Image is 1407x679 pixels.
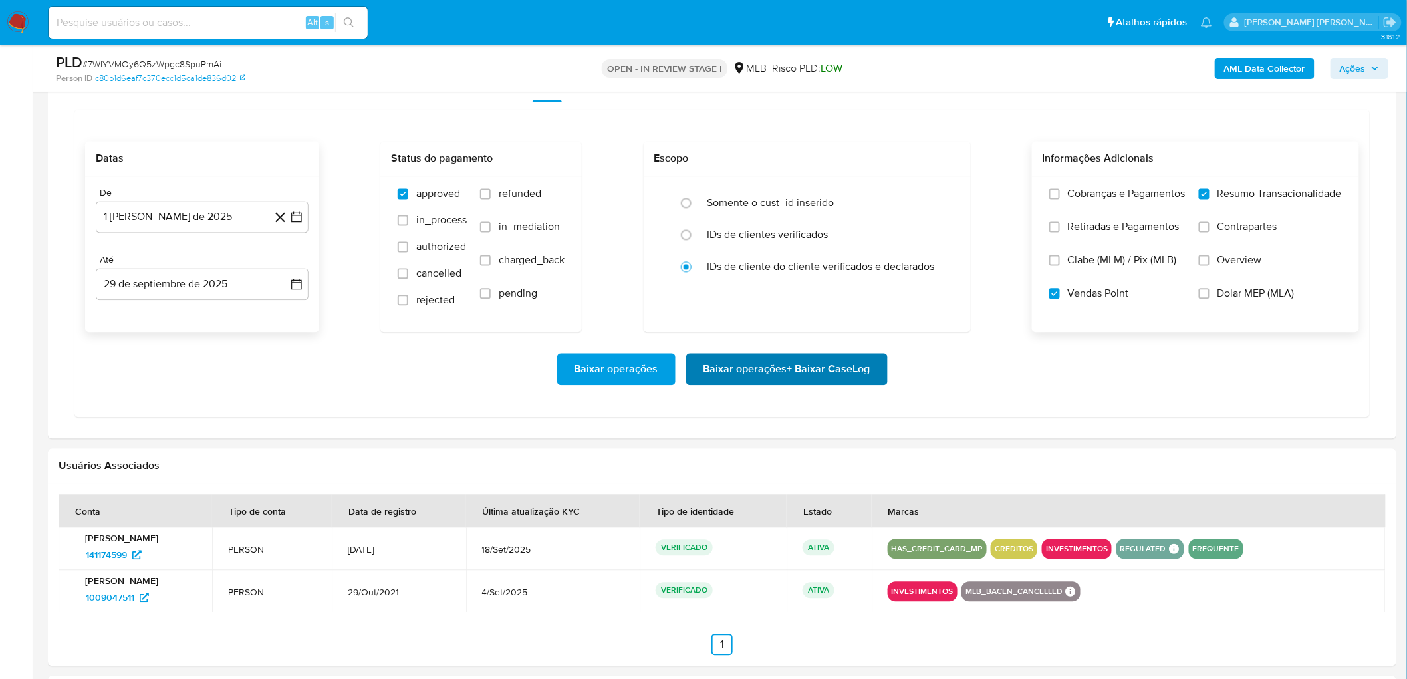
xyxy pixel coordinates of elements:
span: LOW [821,61,842,76]
span: 3.161.2 [1381,31,1400,42]
p: leticia.siqueira@mercadolivre.com [1245,16,1379,29]
span: Atalhos rápidos [1116,15,1188,29]
span: Risco PLD: [772,61,842,76]
span: # 7WIYVMOy6Q5zWpgc8SpuPmAi [82,57,221,70]
span: Ações [1340,58,1366,79]
a: Notificações [1201,17,1212,28]
p: OPEN - IN REVIEW STAGE I [602,59,727,78]
b: AML Data Collector [1224,58,1305,79]
h2: Usuários Associados [59,460,1386,473]
button: Ações [1331,58,1388,79]
button: AML Data Collector [1215,58,1315,79]
div: MLB [733,61,767,76]
b: Person ID [56,72,92,84]
input: Pesquise usuários ou casos... [49,14,368,31]
span: Alt [307,16,318,29]
span: s [325,16,329,29]
button: search-icon [335,13,362,32]
b: PLD [56,51,82,72]
a: Sair [1383,15,1397,29]
a: c80b1d6eaf7c370ecc1d5ca1de836d02 [95,72,245,84]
